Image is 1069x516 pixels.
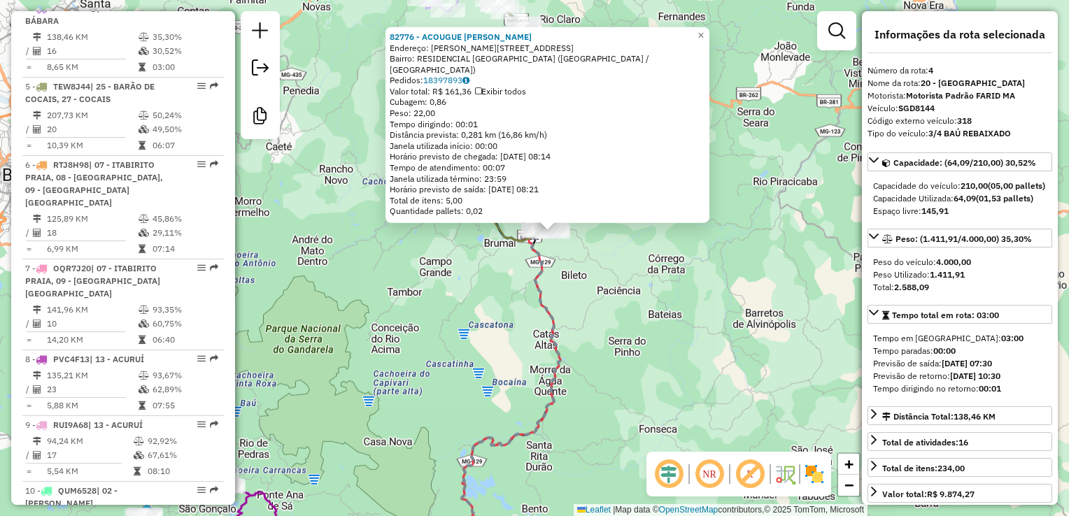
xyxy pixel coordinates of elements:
img: Exibir/Ocultar setores [803,463,826,485]
i: % de utilização do peso [139,215,149,223]
span: 10 - [25,485,118,508]
div: Horário previsto de chegada: [DATE] 08:14 [390,151,705,162]
span: RUI9A68 [53,420,88,430]
div: Bairro: RESIDENCIAL [GEOGRAPHIC_DATA] ([GEOGRAPHIC_DATA] / [GEOGRAPHIC_DATA]) [390,53,705,75]
span: 6 - [25,159,163,208]
td: / [25,226,32,240]
td: 62,89% [152,382,218,396]
span: PVC4F13 [53,354,90,364]
a: Valor total:R$ 9.874,27 [868,484,1052,503]
td: 20 [46,122,138,136]
i: Distância Total [33,111,41,120]
div: Tipo do veículo: [868,127,1052,140]
a: Distância Total:138,46 KM [868,406,1052,425]
td: 141,96 KM [46,303,138,317]
strong: 64,09 [954,193,976,203]
div: Cubagem: 0,86 [390,96,705,108]
i: % de utilização da cubagem [139,125,149,134]
strong: 00:00 [933,345,956,356]
strong: 4.000,00 [936,257,971,267]
div: Distância Total: [882,410,996,423]
strong: 210,00 [961,180,988,191]
i: Distância Total [33,306,41,314]
div: Tempo em [GEOGRAPHIC_DATA]: [873,332,1047,345]
em: Rota exportada [210,420,218,429]
em: Opções [197,160,206,169]
td: 06:07 [152,138,218,152]
div: Janela utilizada início: 00:00 [390,141,705,152]
div: Peso: 22,00 [390,108,705,119]
a: Total de atividades:16 [868,432,1052,451]
td: 07:14 [152,242,218,256]
i: Total de Atividades [33,229,41,237]
td: 08:10 [147,464,218,478]
div: Tempo dirigindo no retorno: [873,382,1047,395]
i: Total de Atividades [33,451,41,459]
td: 35,30% [152,30,218,44]
span: Peso: (1.411,91/4.000,00) 35,30% [895,234,1032,244]
td: 93,35% [152,303,218,317]
div: Endereço: [PERSON_NAME][STREET_ADDRESS] [390,42,705,53]
td: 29,11% [152,226,218,240]
div: Código externo veículo: [868,115,1052,127]
span: | 07 - ITABIRITO PRAIA, 09 - [GEOGRAPHIC_DATA] [GEOGRAPHIC_DATA] [25,263,160,299]
a: 82776 - ACOUGUE [PERSON_NAME] [390,31,532,42]
a: Criar modelo [246,102,274,134]
div: Map data © contributors,© 2025 TomTom, Microsoft [574,504,868,516]
td: 60,75% [152,317,218,331]
td: 07:55 [152,399,218,413]
td: 67,61% [147,448,218,462]
td: 06:40 [152,333,218,347]
strong: 318 [957,115,972,126]
td: 45,86% [152,212,218,226]
div: Nome da rota: [868,77,1052,89]
span: Peso do veículo: [873,257,971,267]
td: 18 [46,226,138,240]
span: 138,46 KM [954,411,996,422]
strong: (01,53 pallets) [976,193,1033,203]
td: / [25,382,32,396]
a: Exibir filtros [823,17,851,45]
span: | 07 - ITABIRITO PRAIA, 08 - [GEOGRAPHIC_DATA], 09 - [GEOGRAPHIC_DATA] [GEOGRAPHIC_DATA] [25,159,163,208]
em: Rota exportada [210,160,218,169]
i: % de utilização da cubagem [139,320,149,328]
span: Tempo total em rota: 03:00 [892,310,999,320]
td: / [25,317,32,331]
strong: 4 [928,65,933,76]
span: Exibir todos [475,86,526,96]
i: % de utilização da cubagem [139,385,149,394]
div: Peso Utilizado: [873,268,1047,281]
i: % de utilização do peso [139,306,149,314]
a: OpenStreetMap [659,505,718,515]
a: Capacidade: (64,09/210,00) 30,52% [868,152,1052,171]
i: Tempo total em rota [139,401,146,410]
strong: (05,00 pallets) [988,180,1045,191]
span: | 13 - ACURUÍ [90,354,144,364]
strong: [DATE] 10:30 [950,371,1000,381]
div: Horário previsto de saída: [DATE] 08:21 [390,184,705,195]
i: Tempo total em rota [139,141,146,150]
span: TEW8J44 [53,81,90,92]
a: Leaflet [577,505,611,515]
i: Tempo total em rota [139,336,146,344]
i: % de utilização da cubagem [139,47,149,55]
td: 50,24% [152,108,218,122]
td: 03:00 [152,60,218,74]
td: 94,24 KM [46,434,133,448]
i: % de utilização do peso [139,111,149,120]
strong: 234,00 [937,463,965,473]
td: 8,65 KM [46,60,138,74]
td: / [25,122,32,136]
span: 5 - [25,81,155,104]
span: Ocultar NR [693,457,726,491]
div: Distância prevista: 0,281 km (16,86 km/h) [390,129,705,141]
div: Total de itens: 5,00 [390,195,705,206]
div: Número da rota: [868,64,1052,77]
div: Tempo total em rota: 03:00 [868,327,1052,401]
i: Tempo total em rota [139,245,146,253]
strong: 145,91 [921,206,949,216]
div: Capacidade Utilizada: [873,192,1047,205]
a: Zoom in [838,454,859,475]
strong: 00:01 [979,383,1001,394]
